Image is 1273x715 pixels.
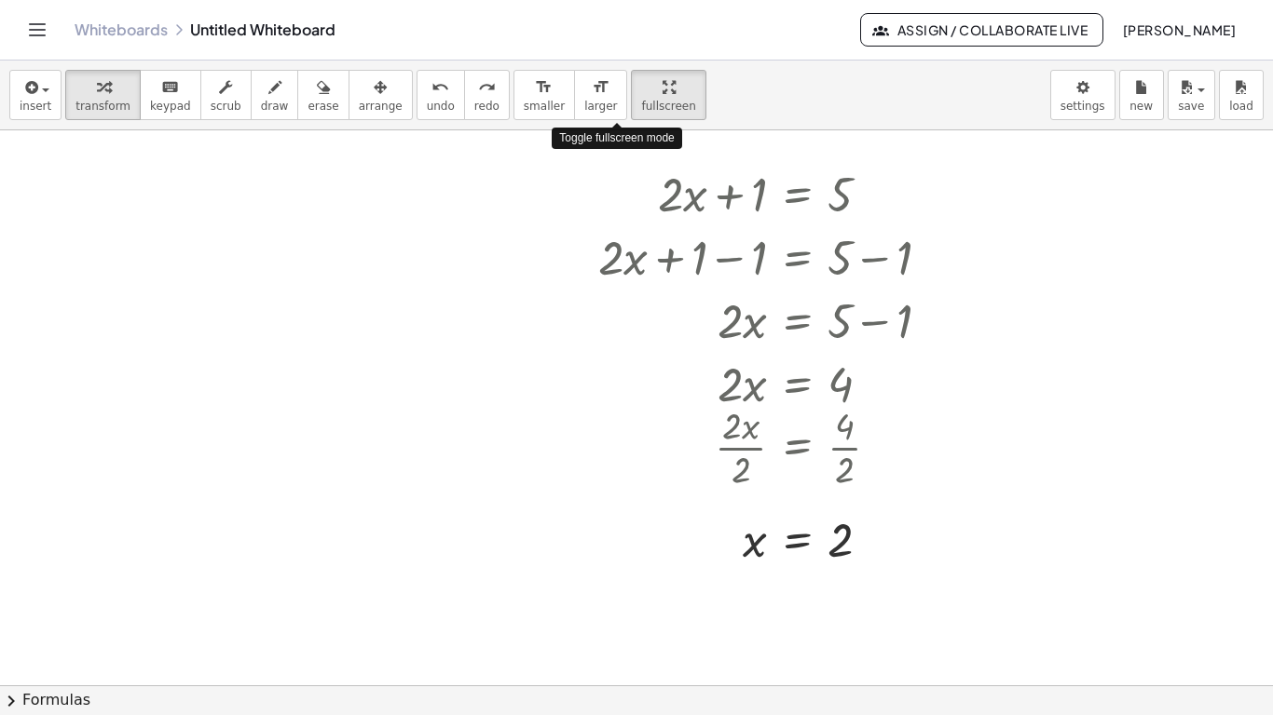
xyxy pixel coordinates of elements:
button: [PERSON_NAME] [1107,13,1251,47]
div: Toggle fullscreen mode [552,128,681,149]
button: Assign / Collaborate Live [860,13,1103,47]
span: save [1178,100,1204,113]
button: arrange [349,70,413,120]
span: settings [1061,100,1105,113]
span: Assign / Collaborate Live [876,21,1088,38]
button: scrub [200,70,252,120]
i: redo [478,76,496,99]
i: format_size [535,76,553,99]
span: draw [261,100,289,113]
button: fullscreen [631,70,705,120]
i: format_size [592,76,609,99]
span: fullscreen [641,100,695,113]
button: save [1168,70,1215,120]
span: undo [427,100,455,113]
span: erase [308,100,338,113]
button: transform [65,70,141,120]
button: format_sizesmaller [513,70,575,120]
button: load [1219,70,1264,120]
span: smaller [524,100,565,113]
span: redo [474,100,500,113]
button: insert [9,70,62,120]
span: insert [20,100,51,113]
i: keyboard [161,76,179,99]
span: larger [584,100,617,113]
span: [PERSON_NAME] [1122,21,1236,38]
i: undo [431,76,449,99]
button: Toggle navigation [22,15,52,45]
button: new [1119,70,1164,120]
span: new [1129,100,1153,113]
span: keypad [150,100,191,113]
a: Whiteboards [75,20,168,39]
button: settings [1050,70,1116,120]
button: format_sizelarger [574,70,627,120]
button: redoredo [464,70,510,120]
span: transform [75,100,130,113]
button: draw [251,70,299,120]
span: scrub [211,100,241,113]
span: load [1229,100,1253,113]
button: erase [297,70,349,120]
button: keyboardkeypad [140,70,201,120]
span: arrange [359,100,403,113]
button: undoundo [417,70,465,120]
